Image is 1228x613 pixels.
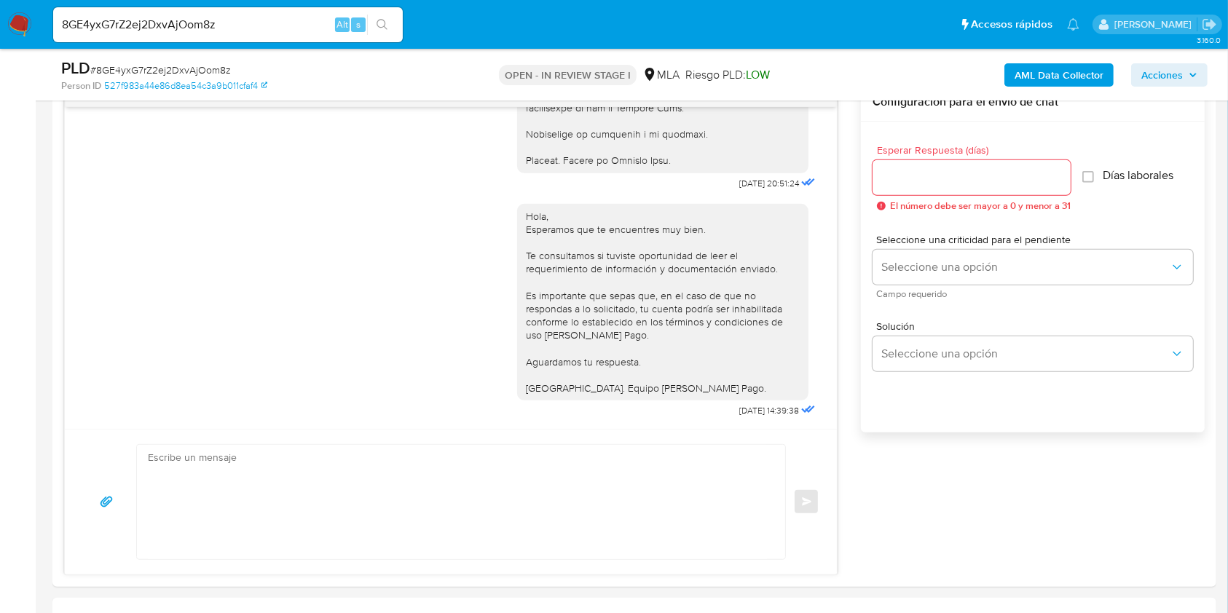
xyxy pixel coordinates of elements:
[1067,18,1079,31] a: Notificaciones
[890,201,1071,211] span: El número debe ser mayor a 0 y menor a 31
[53,15,403,34] input: Buscar usuario o caso...
[1114,17,1197,31] p: juanbautista.fernandez@mercadolibre.com
[876,234,1197,245] span: Seleccione una criticidad para el pendiente
[642,67,680,83] div: MLA
[971,17,1052,32] span: Accesos rápidos
[877,145,1075,156] span: Esperar Respuesta (días)
[685,67,770,83] span: Riesgo PLD:
[1103,168,1173,183] span: Días laborales
[367,15,397,35] button: search-icon
[1197,34,1221,46] span: 3.160.0
[61,79,101,92] b: Person ID
[1015,63,1103,87] b: AML Data Collector
[873,168,1071,187] input: days_to_wait
[876,321,1197,331] span: Solución
[1202,17,1217,32] a: Salir
[1004,63,1114,87] button: AML Data Collector
[1131,63,1208,87] button: Acciones
[1082,171,1094,183] input: Días laborales
[1141,63,1183,87] span: Acciones
[739,178,799,189] span: [DATE] 20:51:24
[873,250,1193,285] button: Seleccione una opción
[61,56,90,79] b: PLD
[746,66,770,83] span: LOW
[876,290,1197,298] span: Campo requerido
[739,405,799,416] span: [DATE] 14:39:38
[881,347,1170,361] span: Seleccione una opción
[499,65,637,85] p: OPEN - IN REVIEW STAGE I
[873,336,1193,371] button: Seleccione una opción
[90,63,231,77] span: # 8GE4yxG7rZ2ej2DxvAjOom8z
[104,79,267,92] a: 527f983a44e86d8ea54c3a9b011cfaf4
[873,95,1193,109] h3: Configuración para el envío de chat
[356,17,361,31] span: s
[881,260,1170,274] span: Seleccione una opción
[526,210,800,395] div: Hola, Esperamos que te encuentres muy bien. Te consultamos si tuviste oportunidad de leer el requ...
[336,17,348,31] span: Alt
